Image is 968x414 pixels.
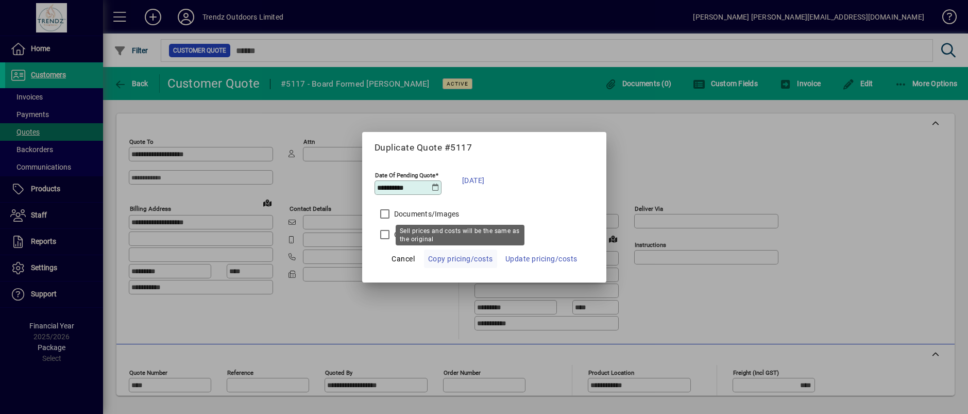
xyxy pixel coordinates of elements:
span: Copy pricing/costs [428,253,493,265]
h5: Duplicate Quote #5117 [375,142,594,153]
button: Copy pricing/costs [424,250,497,268]
button: [DATE] [457,168,490,193]
span: [DATE] [462,174,485,187]
span: Cancel [392,253,415,265]
button: Cancel [387,250,420,268]
div: Sell prices and costs will be the same as the original [396,225,524,245]
span: Update pricing/costs [505,253,578,265]
label: Documents/Images [392,209,460,219]
mat-label: Date Of Pending Quote [375,171,435,178]
button: Update pricing/costs [501,250,582,268]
